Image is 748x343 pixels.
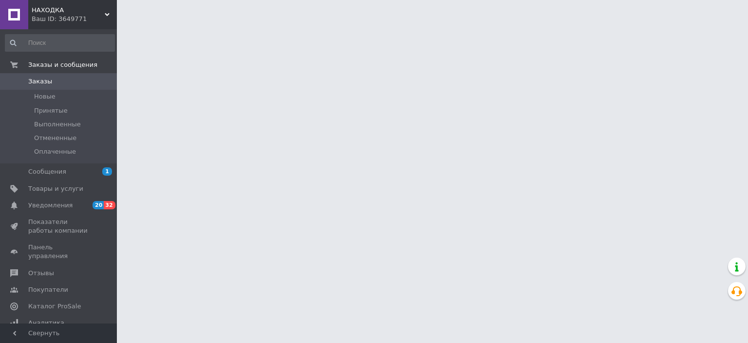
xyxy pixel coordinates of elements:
span: Покупатели [28,285,68,294]
div: Ваш ID: 3649771 [32,15,117,23]
span: Заказы и сообщения [28,61,97,69]
span: Панель управления [28,243,90,261]
input: Поиск [5,34,115,52]
span: Принятые [34,106,68,115]
span: Выполненные [34,120,81,129]
span: 1 [102,167,112,176]
span: Уведомления [28,201,73,210]
span: Аналитика [28,319,64,327]
span: 32 [104,201,115,209]
span: Товары и услуги [28,184,83,193]
span: Отмененные [34,134,76,142]
span: Отзывы [28,269,54,278]
span: 20 [93,201,104,209]
span: Заказы [28,77,52,86]
span: Новые [34,92,56,101]
span: Оплаченные [34,147,76,156]
span: Каталог ProSale [28,302,81,311]
span: Показатели работы компании [28,218,90,235]
span: Сообщения [28,167,66,176]
span: НАХОДКА [32,6,105,15]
